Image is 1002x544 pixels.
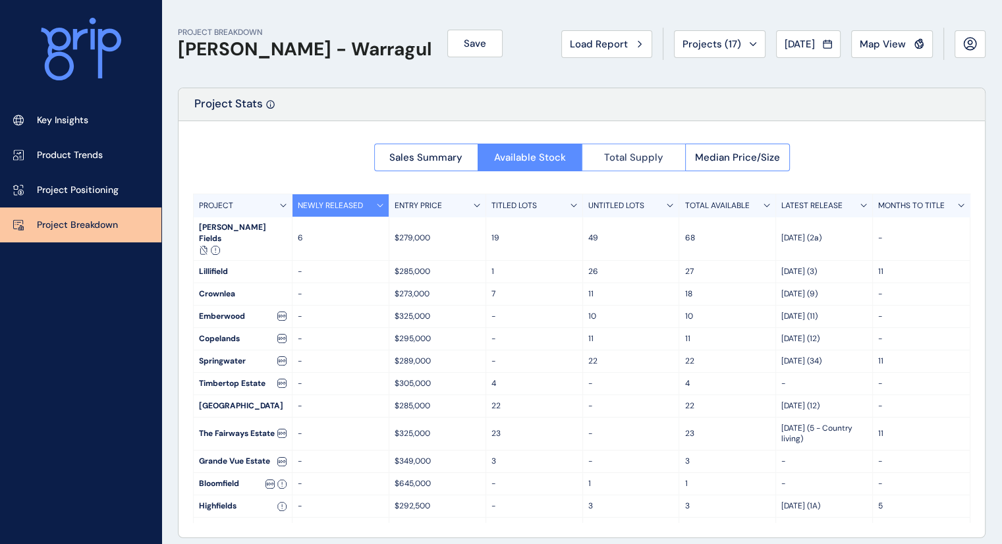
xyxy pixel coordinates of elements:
p: $349,000 [395,456,480,467]
p: 49 [588,232,674,244]
p: [DATE] (34) [781,356,867,367]
div: Crownlea [194,283,292,305]
p: - [781,478,867,489]
p: PROJECT BREAKDOWN [178,27,431,38]
p: 11 [684,333,770,344]
p: 23 [684,428,770,439]
span: Available Stock [494,151,566,164]
p: 3 [588,501,674,512]
p: - [878,478,964,489]
p: 11 [588,288,674,300]
p: - [781,378,867,389]
button: Load Report [561,30,652,58]
p: 3 [684,501,770,512]
p: 26 [588,266,674,277]
span: Projects ( 17 ) [682,38,741,51]
p: 7 [491,288,577,300]
button: Projects (17) [674,30,765,58]
p: 4 [491,378,577,389]
span: Total Supply [604,151,663,164]
p: $285,000 [395,400,480,412]
div: [PERSON_NAME] Fields [194,217,292,260]
span: [DATE] [785,38,815,51]
div: Lillifield [194,261,292,283]
p: - [491,478,577,489]
p: - [298,266,383,277]
p: $325,000 [395,311,480,322]
p: 5 [878,501,964,512]
p: - [298,400,383,412]
div: Grande Vue Estate [194,450,292,472]
p: 11 [588,333,674,344]
p: - [298,356,383,367]
span: Save [464,37,486,50]
p: LATEST RELEASE [781,200,843,211]
p: - [878,232,964,244]
button: [DATE] [776,30,841,58]
p: - [491,501,577,512]
p: 23 [491,428,577,439]
p: $285,000 [395,266,480,277]
p: - [588,456,674,467]
div: Timbertop Estate [194,373,292,394]
p: Project Stats [194,96,263,121]
p: [DATE] (1A) [781,501,867,512]
div: Springwater [194,350,292,372]
p: ENTRY PRICE [395,200,442,211]
div: Emberwood [194,306,292,327]
p: - [491,333,577,344]
p: - [298,456,383,467]
span: Load Report [570,38,628,51]
p: [DATE] (12) [781,400,867,412]
div: Highfields [194,495,292,517]
p: $645,000 [395,478,480,489]
p: - [298,378,383,389]
p: $305,000 [395,378,480,389]
p: - [491,356,577,367]
p: - [298,428,383,439]
div: [GEOGRAPHIC_DATA] [194,395,292,417]
button: Map View [851,30,933,58]
p: 1 [684,478,770,489]
button: Available Stock [478,144,582,171]
p: 11 [878,356,964,367]
p: - [298,311,383,322]
p: NEWLY RELEASED [298,200,363,211]
p: [DATE] (2a) [781,232,867,244]
p: - [491,311,577,322]
p: UNTITLED LOTS [588,200,644,211]
p: 3 [684,456,770,467]
div: Copelands [194,328,292,350]
p: 6 [298,232,383,244]
p: $273,000 [395,288,480,300]
p: 22 [491,400,577,412]
p: 4 [684,378,770,389]
p: TOTAL AVAILABLE [684,200,749,211]
p: - [588,378,674,389]
p: Product Trends [37,149,103,162]
h1: [PERSON_NAME] - Warragul [178,38,431,61]
p: [DATE] (12) [781,333,867,344]
p: PROJECT [199,200,233,211]
button: Total Supply [582,144,686,171]
p: 19 [491,232,577,244]
p: [DATE] (9) [781,288,867,300]
p: - [878,400,964,412]
p: - [298,478,383,489]
button: Save [447,30,503,57]
p: [DATE] (3) [781,266,867,277]
p: 11 [878,266,964,277]
p: 3 [491,456,577,467]
p: 22 [684,400,770,412]
p: $292,500 [395,501,480,512]
p: Project Positioning [37,184,119,197]
p: 1 [491,266,577,277]
p: MONTHS TO TITLE [878,200,945,211]
p: 1 [588,478,674,489]
p: - [878,378,964,389]
p: [DATE] (11) [781,311,867,322]
p: [DATE] (5 - Country living) [781,423,867,445]
div: The Fairways Estate [194,423,292,445]
p: 10 [588,311,674,322]
p: - [878,456,964,467]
